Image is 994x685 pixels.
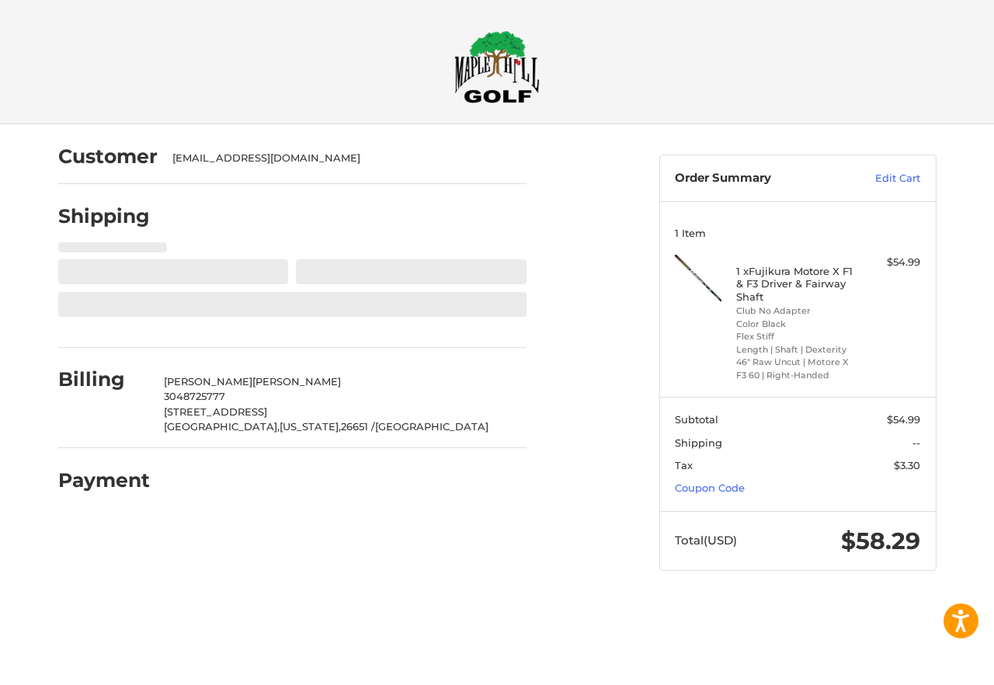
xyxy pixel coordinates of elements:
[912,436,920,449] span: --
[675,227,920,239] h3: 1 Item
[675,533,737,548] span: Total (USD)
[736,265,855,303] h4: 1 x Fujikura Motore X F1 & F3 Driver & Fairway Shaft
[341,420,375,433] span: 26651 /
[58,204,150,228] h2: Shipping
[675,436,722,449] span: Shipping
[887,413,920,426] span: $54.99
[859,255,920,270] div: $54.99
[675,459,693,471] span: Tax
[675,171,842,186] h3: Order Summary
[736,330,855,343] li: Flex Stiff
[58,367,149,391] h2: Billing
[866,643,994,685] iframe: Google Customer Reviews
[164,405,267,418] span: [STREET_ADDRESS]
[58,468,150,492] h2: Payment
[172,151,511,166] div: [EMAIL_ADDRESS][DOMAIN_NAME]
[736,304,855,318] li: Club No Adapter
[58,144,158,169] h2: Customer
[454,30,540,103] img: Maple Hill Golf
[736,343,855,382] li: Length | Shaft | Dexterity 46" Raw Uncut | Motore X F3 60 | Right-Handed
[736,318,855,331] li: Color Black
[842,171,920,186] a: Edit Cart
[894,459,920,471] span: $3.30
[164,375,252,388] span: [PERSON_NAME]
[675,482,745,494] a: Coupon Code
[252,375,341,388] span: [PERSON_NAME]
[280,420,341,433] span: [US_STATE],
[841,527,920,555] span: $58.29
[164,390,225,402] span: 3048725777
[164,420,280,433] span: [GEOGRAPHIC_DATA],
[675,413,718,426] span: Subtotal
[375,420,488,433] span: [GEOGRAPHIC_DATA]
